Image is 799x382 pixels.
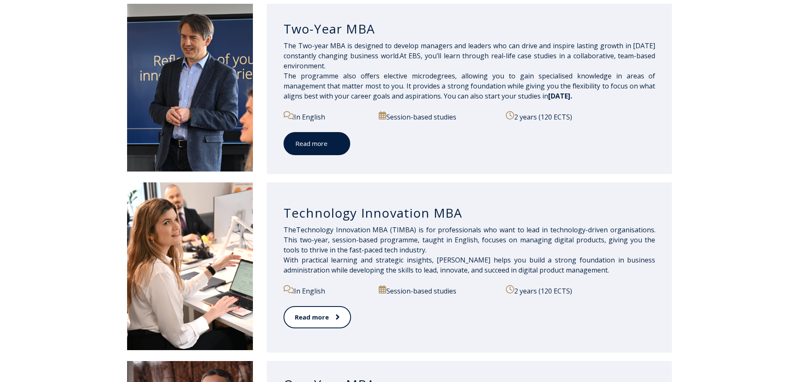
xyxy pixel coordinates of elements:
span: BA (TIMBA) is for profes [379,225,459,234]
p: Session-based studies [379,285,496,296]
h3: Technology Innovation MBA [284,205,656,221]
a: Read more [284,132,350,155]
p: 2 years (120 ECTS) [506,111,655,122]
img: DSC_2098 [127,4,253,172]
p: 2 years (120 ECTS) [506,285,655,296]
span: Technology Innovation M [296,225,459,234]
span: The Two-year MBA is designed to develop managers and leaders who can drive and inspire lasting gr... [284,41,656,101]
span: sionals who want to lead in technology-driven organisations. This two-year, session-based program... [284,225,656,255]
span: You can also start your studies in [444,91,572,101]
span: The [284,225,296,234]
p: In English [284,285,370,296]
p: Session-based studies [379,111,496,122]
span: With practical learning and strategic insights, [PERSON_NAME] helps you build a strong foundation... [284,255,656,275]
span: [DATE]. [548,91,572,101]
p: In English [284,111,370,122]
img: DSC_2558 [127,182,253,350]
h3: Two-Year MBA [284,21,656,37]
a: Read more [284,306,351,328]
